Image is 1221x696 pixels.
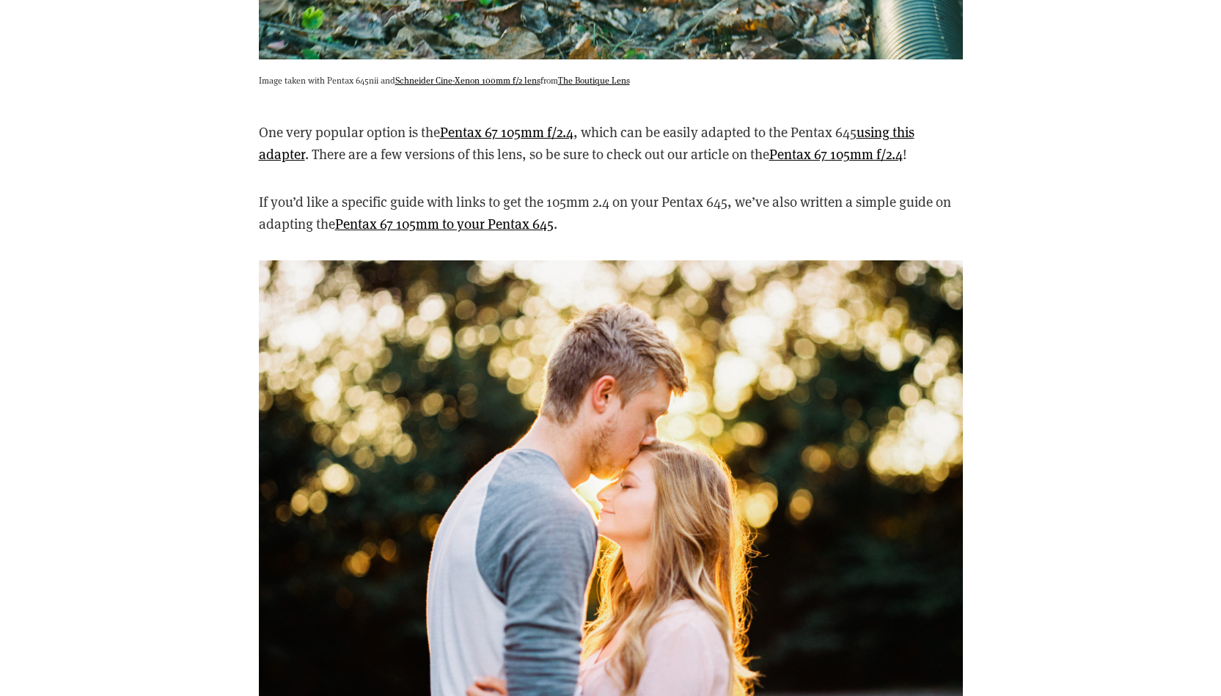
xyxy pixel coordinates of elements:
[259,191,963,235] p: If you’d like a specific guide with links to get the 105mm 2.4 on your Pentax 645, we’ve also wri...
[440,122,573,141] a: Pentax 67 105mm f/2.4
[259,73,963,87] p: Image taken with Pentax 645nii and from
[395,74,540,86] a: Schneider Cine-Xenon 100mm f/2 lens
[259,121,963,166] p: One very popular option is the , which can be easily adapted to the Pentax 645 . There are a few ...
[335,214,554,232] a: Pentax 67 105mm to your Pentax 645
[769,144,903,163] a: Pentax 67 105mm f/2.4
[558,74,630,86] a: The Boutique Lens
